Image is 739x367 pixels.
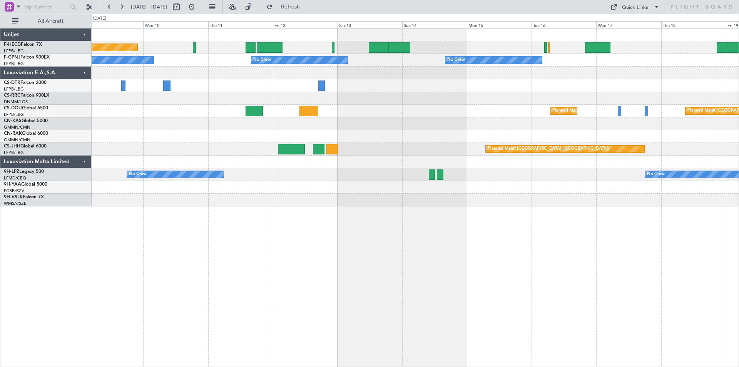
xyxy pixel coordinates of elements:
span: CN-KAS [4,119,22,123]
div: Thu 18 [661,21,726,28]
span: Refresh [274,4,307,10]
div: Fri 12 [273,21,338,28]
div: [DATE] [93,15,106,22]
a: F-GPNJFalcon 900EX [4,55,50,60]
div: No Crew [647,169,665,180]
span: 9H-YAA [4,182,21,187]
button: All Aircraft [8,15,84,27]
span: CS-RRC [4,93,20,98]
div: Thu 11 [208,21,273,28]
a: GMMN/CMN [4,124,30,130]
span: F-HECD [4,42,21,47]
input: Trip Number [23,1,68,13]
a: LFPB/LBG [4,61,24,67]
span: 9H-VSLK [4,195,23,199]
a: LFPB/LBG [4,86,24,92]
span: 9H-LPZ [4,169,19,174]
a: CS-JHHGlobal 6000 [4,144,47,149]
a: CS-DTRFalcon 2000 [4,80,47,85]
span: CS-DTR [4,80,20,85]
a: WMSA/SZB [4,201,27,206]
a: LFPB/LBG [4,48,24,54]
a: 9H-YAAGlobal 5000 [4,182,47,187]
a: CS-DOUGlobal 6500 [4,106,48,111]
div: No Crew [129,169,147,180]
a: FCBB/BZV [4,188,24,194]
a: GMMN/CMN [4,137,30,143]
span: CS-DOU [4,106,22,111]
a: LFPB/LBG [4,150,24,156]
div: Sun 14 [402,21,467,28]
a: LFPB/LBG [4,112,24,117]
button: Quick Links [607,1,664,13]
a: 9H-VSLKFalcon 7X [4,195,44,199]
div: Wed 17 [596,21,661,28]
span: [DATE] - [DATE] [131,3,167,10]
a: F-HECDFalcon 7X [4,42,42,47]
span: CN-RAK [4,131,22,136]
a: 9H-LPZLegacy 500 [4,169,44,174]
div: Planned Maint [GEOGRAPHIC_DATA] ([GEOGRAPHIC_DATA]) [488,143,609,155]
a: DNMM/LOS [4,99,28,105]
div: Wed 10 [143,21,208,28]
a: CN-RAKGlobal 6000 [4,131,48,136]
div: Tue 9 [79,21,143,28]
span: F-GPNJ [4,55,20,60]
a: CS-RRCFalcon 900LX [4,93,49,98]
div: Tue 16 [532,21,596,28]
div: Mon 15 [467,21,532,28]
span: All Aircraft [20,18,81,24]
div: No Crew [253,54,271,66]
div: Sat 13 [338,21,402,28]
span: CS-JHH [4,144,20,149]
a: LFMD/CEQ [4,175,26,181]
div: Planned Maint [GEOGRAPHIC_DATA] ([GEOGRAPHIC_DATA]) [552,105,674,117]
div: No Crew [447,54,465,66]
button: Refresh [263,1,309,13]
div: Quick Links [622,4,648,12]
a: CN-KASGlobal 5000 [4,119,48,123]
